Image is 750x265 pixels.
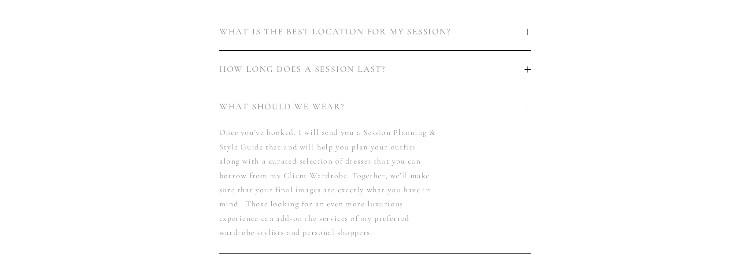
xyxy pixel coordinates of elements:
[219,26,525,37] span: WHAT IS THE BEST LOCATION FOR MY SESSION?
[219,64,525,75] span: HOW LONG DOES A SESSION LAST?
[219,101,525,112] span: WHAT SHOULD WE WEAR?
[219,125,531,253] div: WHAT SHOULD WE WEAR?
[219,125,437,239] p: Once you’ve booked, I will send you a Session Planning & Style Guide that and will help you plan ...
[219,88,531,125] button: WHAT SHOULD WE WEAR?
[219,13,531,50] button: WHAT IS THE BEST LOCATION FOR MY SESSION?
[219,51,531,88] button: HOW LONG DOES A SESSION LAST?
